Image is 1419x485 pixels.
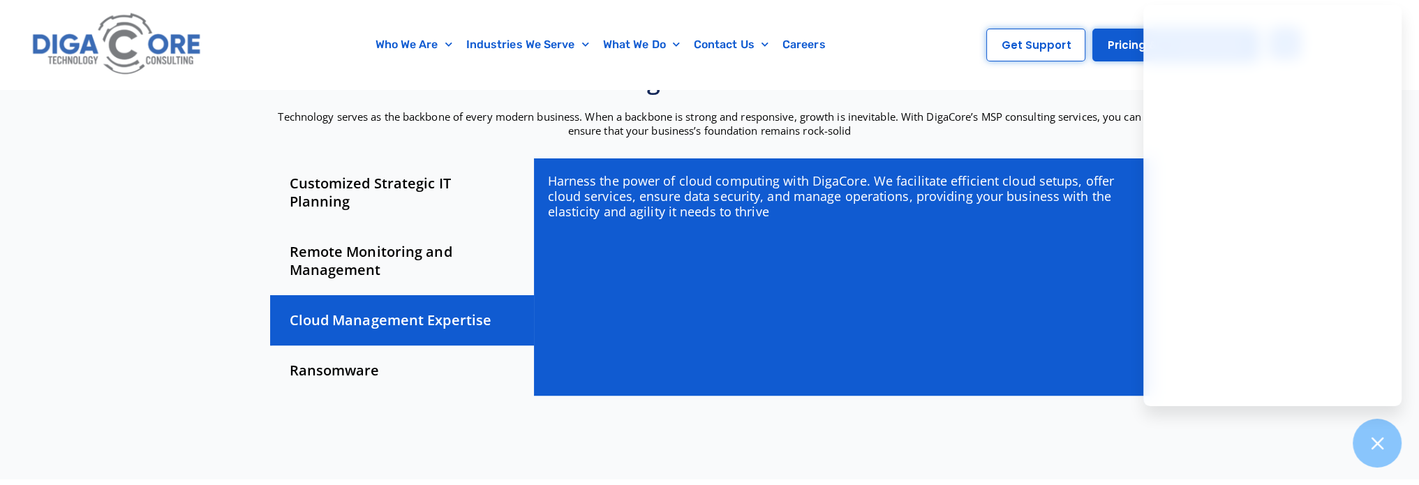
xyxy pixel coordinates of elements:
a: Contact Us [687,29,775,61]
h2: are the lifeline of your business. Don't let IT challenges pull you down [263,33,1157,95]
a: Careers [775,29,833,61]
a: Who We Are [369,29,459,61]
p: Harness the power of cloud computing with DigaCore. We facilitate efficient cloud setups, offer c... [548,173,1135,219]
span: Get Support [1001,40,1071,50]
div: Customized Strategic IT Planning [270,158,534,227]
nav: Menu [278,29,923,61]
div: Cloud Management Expertise [270,295,534,345]
div: Ransomware [270,345,534,396]
p: Technology serves as the backbone of every modern business. When a backbone is strong and respons... [263,110,1157,137]
a: Pricing & IT Assessment [1092,29,1258,61]
div: Remote Monitoring and Management [270,227,534,295]
img: Digacore logo 1 [28,7,207,82]
a: Industries We Serve [459,29,596,61]
span: Pricing & IT Assessment [1107,40,1243,50]
a: Get Support [986,29,1085,61]
a: What We Do [596,29,687,61]
iframe: Chatgenie Messenger [1143,5,1402,406]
